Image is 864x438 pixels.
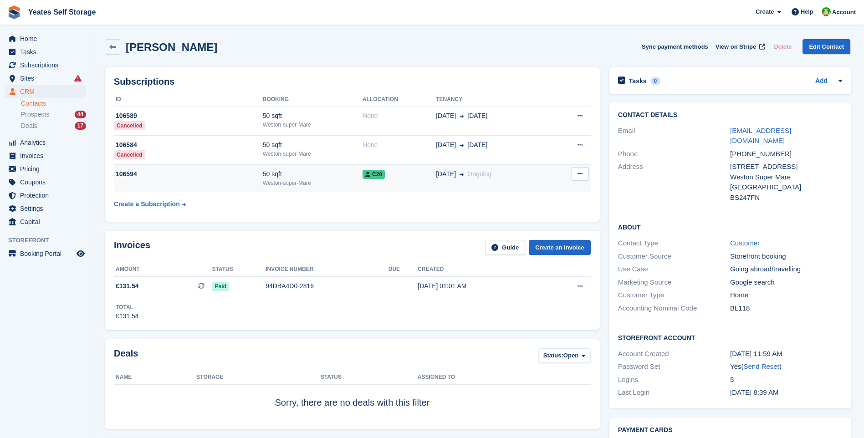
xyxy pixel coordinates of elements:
[801,7,813,16] span: Help
[436,169,456,179] span: [DATE]
[618,126,730,146] div: Email
[618,362,730,372] div: Password Set
[716,42,756,51] span: View on Stripe
[116,311,139,321] div: £131.54
[730,127,791,145] a: [EMAIL_ADDRESS][DOMAIN_NAME]
[618,333,842,342] h2: Storefront Account
[75,111,86,118] div: 44
[5,46,86,58] a: menu
[815,76,828,87] a: Add
[467,170,491,178] span: Ongoing
[5,85,86,98] a: menu
[21,122,37,130] span: Deals
[618,222,842,231] h2: About
[618,149,730,159] div: Phone
[114,92,263,107] th: ID
[275,397,430,407] span: Sorry, there are no deals with this filter
[75,248,86,259] a: Preview store
[263,111,363,121] div: 50 sqft
[618,264,730,275] div: Use Case
[618,112,842,119] h2: Contact Details
[822,7,831,16] img: Angela Field
[436,92,551,107] th: Tenancy
[650,77,661,85] div: 0
[730,149,842,159] div: [PHONE_NUMBER]
[20,202,75,215] span: Settings
[20,247,75,260] span: Booking Portal
[756,7,774,16] span: Create
[21,121,86,131] a: Deals 17
[21,99,86,108] a: Contacts
[741,362,781,370] span: ( )
[712,39,767,54] a: View on Stripe
[5,136,86,149] a: menu
[743,362,779,370] a: Send Reset
[20,163,75,175] span: Pricing
[21,110,86,119] a: Prospects 44
[363,92,436,107] th: Allocation
[114,199,180,209] div: Create a Subscription
[436,111,456,121] span: [DATE]
[618,349,730,359] div: Account Created
[8,236,91,245] span: Storefront
[25,5,100,20] a: Yeates Self Storage
[803,39,850,54] a: Edit Contact
[74,75,82,82] i: Smart entry sync failures have occurred
[20,176,75,188] span: Coupons
[618,290,730,300] div: Customer Type
[618,387,730,398] div: Last Login
[618,375,730,385] div: Logins
[116,303,139,311] div: Total
[618,251,730,262] div: Customer Source
[20,32,75,45] span: Home
[5,72,86,85] a: menu
[730,375,842,385] div: 5
[266,281,389,291] div: 94DBA4D0-2816
[618,303,730,314] div: Accounting Nominal Code
[20,85,75,98] span: CRM
[363,140,436,150] div: None
[20,136,75,149] span: Analytics
[75,122,86,130] div: 17
[538,348,591,363] button: Status: Open
[196,370,320,385] th: Storage
[730,172,842,183] div: Weston Super Mare
[114,150,145,159] div: Cancelled
[114,240,150,255] h2: Invoices
[20,59,75,71] span: Subscriptions
[529,240,591,255] a: Create an Invoice
[114,169,263,179] div: 106594
[730,349,842,359] div: [DATE] 11:59 AM
[263,121,363,129] div: Weston-super-Mare
[730,182,842,193] div: [GEOGRAPHIC_DATA]
[730,162,842,172] div: [STREET_ADDRESS]
[114,140,263,150] div: 106584
[114,370,196,385] th: Name
[114,121,145,130] div: Cancelled
[363,111,436,121] div: None
[418,370,591,385] th: Assigned to
[20,46,75,58] span: Tasks
[212,282,229,291] span: Paid
[418,281,542,291] div: [DATE] 01:01 AM
[629,77,647,85] h2: Tasks
[770,39,795,54] button: Delete
[263,150,363,158] div: Weston-super-Mare
[618,238,730,249] div: Contact Type
[730,290,842,300] div: Home
[5,32,86,45] a: menu
[618,427,842,434] h2: Payment cards
[389,262,418,277] th: Due
[730,303,842,314] div: BL118
[263,140,363,150] div: 50 sqft
[5,163,86,175] a: menu
[730,251,842,262] div: Storefront booking
[5,202,86,215] a: menu
[114,111,263,121] div: 106589
[5,189,86,202] a: menu
[114,348,138,365] h2: Deals
[114,76,591,87] h2: Subscriptions
[321,370,418,385] th: Status
[114,262,212,277] th: Amount
[126,41,217,53] h2: [PERSON_NAME]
